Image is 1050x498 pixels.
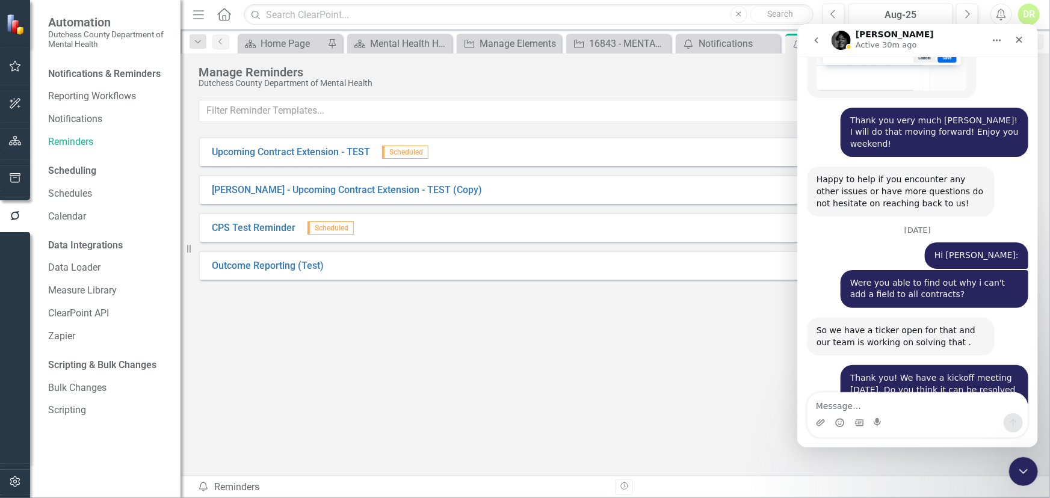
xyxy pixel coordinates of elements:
[797,24,1038,447] iframe: Intercom live chat
[199,100,938,122] input: Filter Reminder Templates...
[767,9,793,19] span: Search
[48,284,168,298] a: Measure Library
[48,67,161,81] div: Notifications & Reminders
[48,239,123,253] div: Data Integrations
[48,112,168,126] a: Notifications
[589,36,668,51] div: 16843 - MENTAL HEALTH AMERICA OF DUTCHESS COUNTY, INC. (MCIT & BEAT)
[48,29,168,49] small: Dutchess County Department of Mental Health
[350,36,449,51] a: Mental Health Home Page
[307,221,354,235] span: Scheduled
[679,36,777,51] a: Notifications
[48,261,168,275] a: Data Loader
[853,8,950,22] div: Aug-25
[48,210,168,224] a: Calendar
[6,13,27,34] img: ClearPoint Strategy
[197,481,607,494] div: Reminders
[370,36,449,51] div: Mental Health Home Page
[48,307,168,321] a: ClearPoint API
[244,4,813,25] input: Search ClearPoint...
[48,15,168,29] span: Automation
[48,187,168,201] a: Schedules
[212,259,324,273] a: Outcome Reporting (Test)
[48,358,156,372] div: Scripting & Bulk Changes
[199,79,999,88] div: Dutchess County Department of Mental Health
[48,135,168,149] a: Reminders
[1009,457,1038,486] iframe: Intercom live chat
[48,404,168,417] a: Scripting
[212,221,295,235] a: CPS Test Reminder
[48,90,168,103] a: Reporting Workflows
[382,146,428,159] span: Scheduled
[750,6,811,23] button: Search
[48,330,168,343] a: Zapier
[261,36,324,51] div: Home Page
[460,36,558,51] a: Manage Elements
[241,36,324,51] a: Home Page
[699,36,777,51] div: Notifications
[212,146,370,159] a: Upcoming Contract Extension - TEST
[212,183,482,197] a: [PERSON_NAME] - Upcoming Contract Extension - TEST (Copy)
[848,4,954,25] button: Aug-25
[569,36,668,51] a: 16843 - MENTAL HEALTH AMERICA OF DUTCHESS COUNTY, INC. (MCIT & BEAT)
[48,164,96,178] div: Scheduling
[48,381,168,395] a: Bulk Changes
[1018,4,1040,25] button: DR
[199,66,999,79] div: Manage Reminders
[480,36,558,51] div: Manage Elements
